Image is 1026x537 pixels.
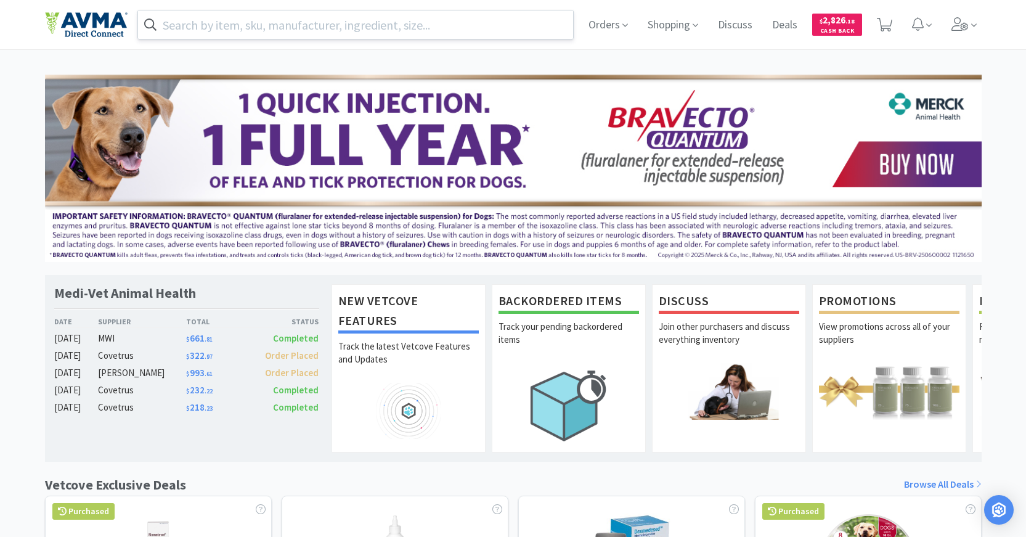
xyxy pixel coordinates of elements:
a: Deals [767,20,802,31]
h1: Medi-Vet Animal Health [54,284,196,302]
span: Order Placed [265,367,319,379]
img: hero_feature_roadmap.png [338,383,479,439]
span: Completed [273,401,319,413]
a: [DATE][PERSON_NAME]$993.61Order Placed [54,366,319,380]
span: 322 [186,350,213,361]
img: hero_backorders.png [499,363,639,448]
span: 218 [186,401,213,413]
span: Cash Back [820,28,855,36]
div: MWI [98,331,186,346]
div: [PERSON_NAME] [98,366,186,380]
img: hero_promotions.png [819,363,959,419]
a: [DATE]MWI$661.81Completed [54,331,319,346]
p: Track the latest Vetcove Features and Updates [338,340,479,383]
img: e4e33dab9f054f5782a47901c742baa9_102.png [45,12,128,38]
p: Join other purchasers and discuss everything inventory [659,320,799,363]
div: Total [186,316,253,327]
div: Date [54,316,99,327]
div: Covetrus [98,383,186,398]
span: $ [186,353,190,361]
a: [DATE]Covetrus$232.22Completed [54,383,319,398]
span: . 61 [205,370,213,378]
span: $ [186,335,190,343]
p: Track your pending backordered items [499,320,639,363]
img: hero_discuss.png [659,363,799,419]
a: New Vetcove FeaturesTrack the latest Vetcove Features and Updates [332,284,486,452]
img: 3ffb5edee65b4d9ab6d7b0afa510b01f.jpg [45,75,982,262]
span: . 22 [205,387,213,395]
a: Discuss [713,20,757,31]
span: $ [186,370,190,378]
h1: New Vetcove Features [338,291,479,334]
h1: Discuss [659,291,799,314]
span: 661 [186,332,213,344]
a: [DATE]Covetrus$218.23Completed [54,400,319,415]
h1: Promotions [819,291,959,314]
h1: Vetcove Exclusive Deals [45,474,186,496]
div: Covetrus [98,400,186,415]
span: 2,826 [820,14,855,26]
span: . 18 [845,17,855,25]
span: . 81 [205,335,213,343]
span: . 23 [205,404,213,412]
div: Covetrus [98,348,186,363]
div: [DATE] [54,348,99,363]
div: Supplier [98,316,186,327]
a: PromotionsView promotions across all of your suppliers [812,284,966,452]
span: Order Placed [265,350,319,361]
span: $ [186,404,190,412]
span: $ [186,387,190,395]
span: Completed [273,332,319,344]
a: $2,826.18Cash Back [812,8,862,41]
a: Browse All Deals [904,477,982,493]
p: View promotions across all of your suppliers [819,320,959,363]
span: 232 [186,384,213,396]
span: 993 [186,367,213,379]
a: DiscussJoin other purchasers and discuss everything inventory [652,284,806,452]
input: Search by item, sku, manufacturer, ingredient, size... [138,10,574,39]
span: Completed [273,384,319,396]
div: Open Intercom Messenger [984,495,1014,525]
span: . 97 [205,353,213,361]
div: [DATE] [54,400,99,415]
h1: Backordered Items [499,291,639,314]
div: [DATE] [54,331,99,346]
a: Backordered ItemsTrack your pending backordered items [492,284,646,452]
span: $ [820,17,823,25]
a: [DATE]Covetrus$322.97Order Placed [54,348,319,363]
div: Status [253,316,319,327]
div: [DATE] [54,366,99,380]
div: [DATE] [54,383,99,398]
